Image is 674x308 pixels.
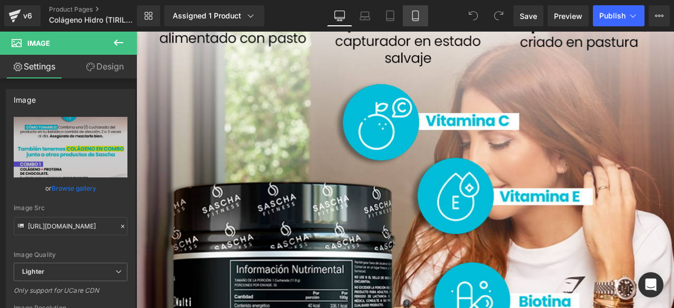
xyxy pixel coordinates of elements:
a: Browse gallery [52,179,96,197]
div: Image Quality [14,251,127,259]
button: Redo [488,5,509,26]
button: Publish [593,5,645,26]
div: Only support for UCare CDN [14,286,127,302]
b: Lighter [22,267,44,275]
a: Mobile [403,5,428,26]
a: v6 [4,5,41,26]
span: Publish [599,12,626,20]
span: Image [27,39,50,47]
a: Design [71,55,139,78]
div: or [14,183,127,194]
a: New Library [137,5,160,26]
button: More [649,5,670,26]
span: Colágeno Hidro (TIRILLA) [49,16,134,24]
a: Preview [548,5,589,26]
a: Product Pages [49,5,154,14]
a: Desktop [327,5,352,26]
div: Image Src [14,204,127,212]
a: Tablet [378,5,403,26]
input: Link [14,217,127,235]
span: Save [520,11,537,22]
div: v6 [21,9,34,23]
div: Image [14,90,36,104]
div: Assigned 1 Product [173,11,256,21]
div: Open Intercom Messenger [638,272,663,297]
a: Laptop [352,5,378,26]
span: Preview [554,11,582,22]
button: Undo [463,5,484,26]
